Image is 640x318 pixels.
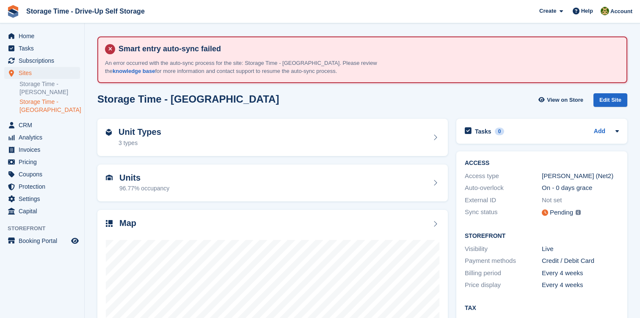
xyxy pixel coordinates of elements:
[542,171,619,181] div: [PERSON_NAME] (Net2)
[593,93,627,111] a: Edit Site
[4,181,80,192] a: menu
[542,280,619,290] div: Every 4 weeks
[19,119,69,131] span: CRM
[97,93,279,105] h2: Storage Time - [GEOGRAPHIC_DATA]
[4,30,80,42] a: menu
[19,144,69,156] span: Invoices
[601,7,609,15] img: Zain Sarwar
[542,268,619,278] div: Every 4 weeks
[4,55,80,67] a: menu
[4,193,80,205] a: menu
[537,93,587,107] a: View on Store
[465,305,619,312] h2: Tax
[119,184,169,193] div: 96.77% occupancy
[465,183,542,193] div: Auto-overlock
[119,127,161,137] h2: Unit Types
[113,68,155,74] a: knowledge base
[550,208,573,218] div: Pending
[465,244,542,254] div: Visibility
[19,42,69,54] span: Tasks
[19,193,69,205] span: Settings
[610,7,632,16] span: Account
[8,224,84,233] span: Storefront
[19,205,69,217] span: Capital
[547,96,583,104] span: View on Store
[581,7,593,15] span: Help
[19,235,69,247] span: Booking Portal
[106,175,113,181] img: unit-icn-7be61d7bf1b0ce9d3e12c5938cc71ed9869f7b940bace4675aadf7bd6d80202e.svg
[542,244,619,254] div: Live
[475,128,491,135] h2: Tasks
[119,139,161,148] div: 3 types
[465,256,542,266] div: Payment methods
[4,131,80,143] a: menu
[465,280,542,290] div: Price display
[23,4,148,18] a: Storage Time - Drive-Up Self Storage
[97,119,448,156] a: Unit Types 3 types
[4,144,80,156] a: menu
[465,171,542,181] div: Access type
[19,131,69,143] span: Analytics
[465,233,619,240] h2: Storefront
[105,59,401,75] p: An error occurred with the auto-sync process for the site: Storage Time - [GEOGRAPHIC_DATA]. Plea...
[465,160,619,167] h2: ACCESS
[465,268,542,278] div: Billing period
[7,5,19,18] img: stora-icon-8386f47178a22dfd0bd8f6a31ec36ba5ce8667c1dd55bd0f319d3a0aa187defe.svg
[576,210,581,215] img: icon-info-grey-7440780725fd019a000dd9b08b2336e03edf1995a4989e88bcd33f0948082b44.svg
[119,173,169,183] h2: Units
[4,205,80,217] a: menu
[4,119,80,131] a: menu
[593,93,627,107] div: Edit Site
[542,183,619,193] div: On - 0 days grace
[465,207,542,218] div: Sync status
[119,218,136,228] h2: Map
[19,80,80,96] a: Storage Time - [PERSON_NAME]
[542,195,619,205] div: Not set
[539,7,556,15] span: Create
[4,67,80,79] a: menu
[4,42,80,54] a: menu
[70,236,80,246] a: Preview store
[106,220,113,227] img: map-icn-33ee37083ee616e46c38cad1a60f524a97daa1e2b2c8c0bc3eb3415660979fc1.svg
[4,156,80,168] a: menu
[4,235,80,247] a: menu
[19,67,69,79] span: Sites
[97,165,448,202] a: Units 96.77% occupancy
[594,127,605,137] a: Add
[19,168,69,180] span: Coupons
[106,129,112,136] img: unit-type-icn-2b2737a686de81e16bb02015468b77c625bbabd49415b5ef34ead5e3b44a266d.svg
[19,55,69,67] span: Subscriptions
[19,181,69,192] span: Protection
[19,98,80,114] a: Storage Time - [GEOGRAPHIC_DATA]
[4,168,80,180] a: menu
[542,256,619,266] div: Credit / Debit Card
[115,44,620,54] h4: Smart entry auto-sync failed
[19,156,69,168] span: Pricing
[19,30,69,42] span: Home
[495,128,505,135] div: 0
[465,195,542,205] div: External ID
